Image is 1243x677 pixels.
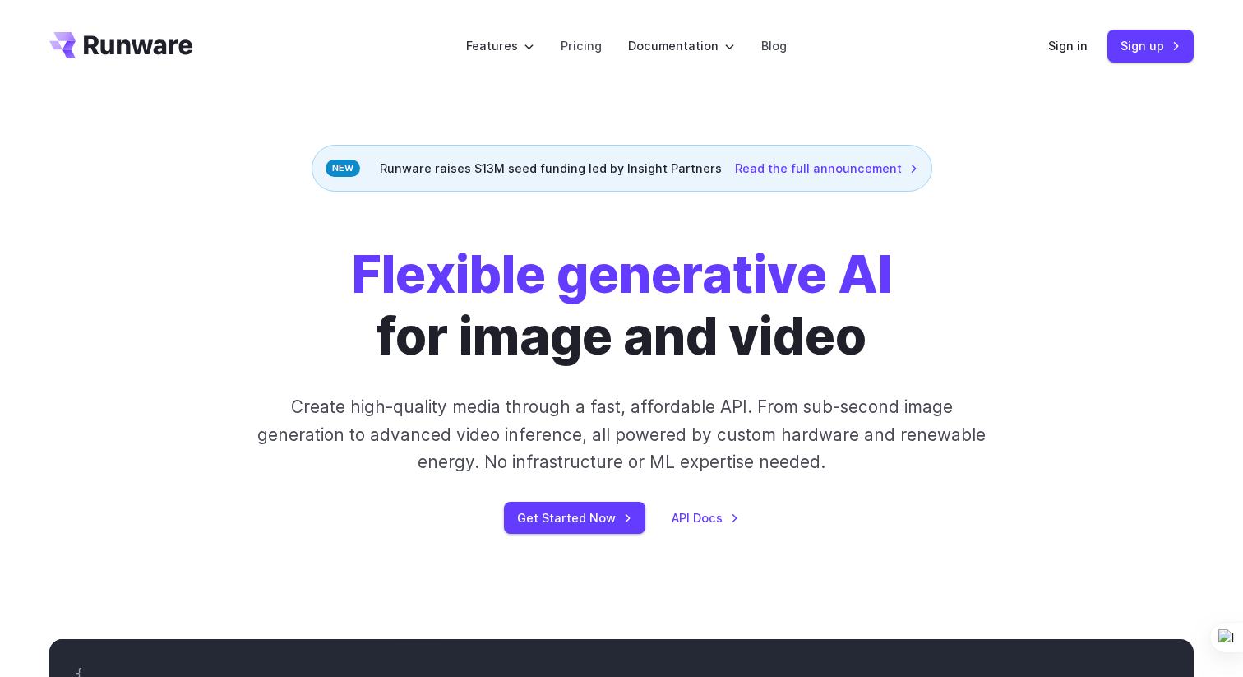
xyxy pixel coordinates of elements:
[735,159,918,178] a: Read the full announcement
[312,145,932,192] div: Runware raises $13M seed funding led by Insight Partners
[672,508,739,527] a: API Docs
[1048,36,1088,55] a: Sign in
[466,36,534,55] label: Features
[352,243,892,305] strong: Flexible generative AI
[628,36,735,55] label: Documentation
[256,393,988,475] p: Create high-quality media through a fast, affordable API. From sub-second image generation to adv...
[49,32,192,58] a: Go to /
[761,36,787,55] a: Blog
[561,36,602,55] a: Pricing
[352,244,892,367] h1: for image and video
[1107,30,1194,62] a: Sign up
[504,502,645,534] a: Get Started Now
